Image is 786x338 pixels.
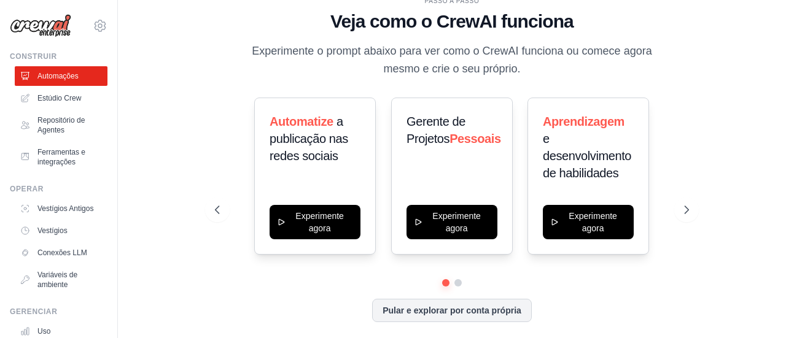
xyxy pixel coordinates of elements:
font: Automatize [270,115,333,128]
font: Construir [10,52,57,61]
font: a publicação nas redes sociais [270,115,348,163]
img: Logotipo [10,14,71,37]
a: Estúdio Crew [15,88,107,108]
button: Experimente agora [407,205,497,239]
a: Repositório de Agentes [15,110,107,140]
font: Repositório de Agentes [37,116,85,134]
a: Vestígios [15,221,107,240]
a: Automações [15,66,107,86]
font: Vestígios Antigos [37,204,93,213]
font: Experimente agora [569,211,617,233]
font: Gerenciar [10,307,57,316]
font: Variáveis ​​de ambiente [37,271,77,289]
a: Vestígios Antigos [15,199,107,218]
font: Conexões LLM [37,248,87,257]
a: Variáveis ​​de ambiente [15,265,107,294]
font: Uso [37,327,50,336]
font: Estúdio Crew [37,94,81,102]
font: Ferramentas e integrações [37,148,85,166]
a: Conexões LLM [15,243,107,263]
font: Aprendizagem [543,115,625,128]
font: Pessoais [449,132,501,145]
font: Veja como o CrewAI funciona [330,11,574,31]
font: Vestígios [37,226,68,235]
button: Pular e explorar por conta própria [372,299,532,322]
font: Operar [10,185,44,193]
button: Experimente agora [270,205,360,239]
a: Ferramentas e integrações [15,142,107,172]
font: Experimente o prompt abaixo para ver como o CrewAI funciona ou comece agora mesmo e crie o seu pr... [252,45,652,75]
font: Pular e explorar por conta própria [383,305,521,315]
font: e desenvolvimento de habilidades [543,132,631,180]
button: Experimente agora [543,205,634,239]
font: Experimente agora [432,211,481,233]
font: Experimente agora [296,211,344,233]
font: Gerente de Projetos [407,115,465,145]
font: Automações [37,72,79,80]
